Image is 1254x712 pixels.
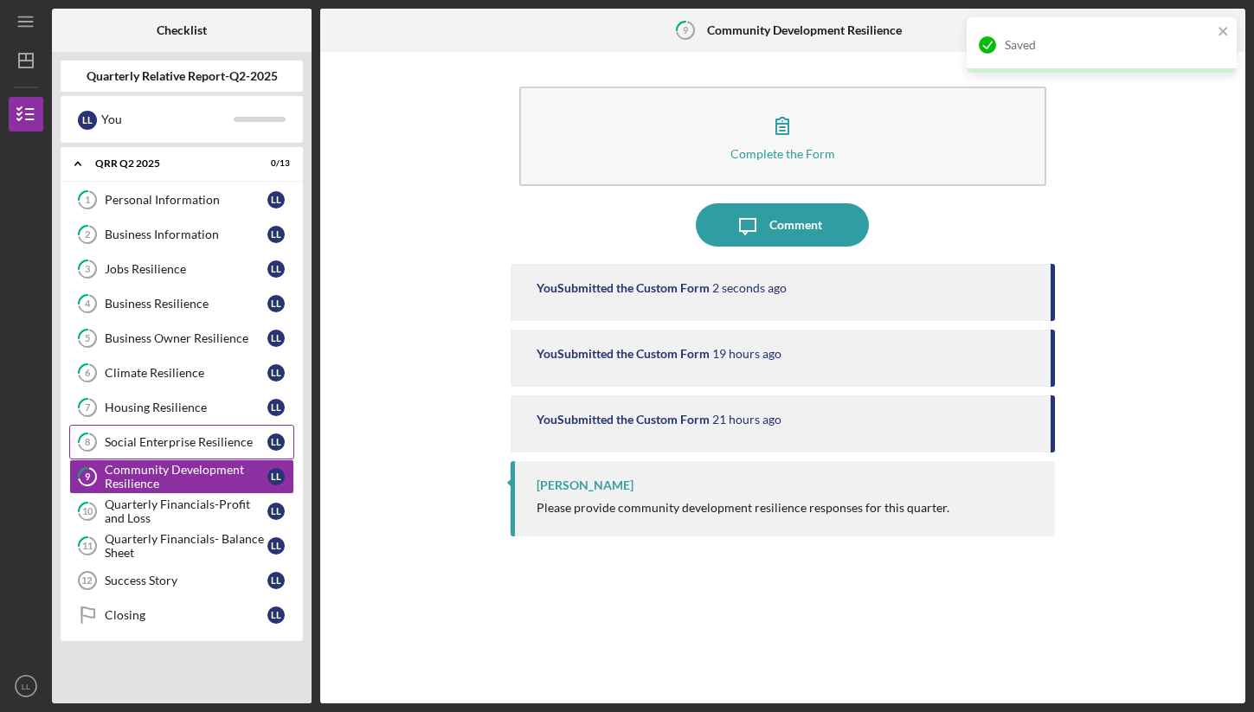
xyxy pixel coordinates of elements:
[69,356,294,390] a: 6Climate ResilienceLL
[267,433,285,451] div: L L
[69,321,294,356] a: 5Business Owner ResilienceLL
[769,203,822,247] div: Comment
[22,682,31,691] text: LL
[105,574,267,587] div: Success Story
[85,298,91,310] tspan: 4
[696,203,869,247] button: Comment
[85,471,91,483] tspan: 9
[267,468,285,485] div: L L
[85,437,90,448] tspan: 8
[259,158,290,169] div: 0 / 13
[78,111,97,130] div: L L
[683,24,689,35] tspan: 9
[105,401,267,414] div: Housing Resilience
[69,286,294,321] a: 4Business ResilienceLL
[267,226,285,243] div: L L
[95,158,247,169] div: QRR Q2 2025
[267,295,285,312] div: L L
[105,608,267,622] div: Closing
[712,281,787,295] time: 2025-08-20 17:34
[1218,24,1230,41] button: close
[105,331,267,345] div: Business Owner Resilience
[69,529,294,563] a: 11Quarterly Financials- Balance SheetLL
[267,399,285,416] div: L L
[105,193,267,207] div: Personal Information
[712,347,781,361] time: 2025-08-19 23:02
[537,478,633,492] div: [PERSON_NAME]
[105,228,267,241] div: Business Information
[1005,38,1212,52] div: Saved
[519,87,1046,186] button: Complete the Form
[87,69,278,83] b: Quarterly Relative Report-Q2-2025
[85,368,91,379] tspan: 6
[69,425,294,459] a: 8Social Enterprise ResilienceLL
[85,195,90,206] tspan: 1
[69,217,294,252] a: 2Business InformationLL
[267,503,285,520] div: L L
[267,537,285,555] div: L L
[69,183,294,217] a: 1Personal InformationLL
[707,23,902,37] b: Community Development Resilience
[105,435,267,449] div: Social Enterprise Resilience
[69,459,294,494] a: 9Community Development ResilienceLL
[105,262,267,276] div: Jobs Resilience
[69,494,294,529] a: 10Quarterly Financials-Profit and LossLL
[85,229,90,241] tspan: 2
[730,147,835,160] div: Complete the Form
[69,390,294,425] a: 7Housing ResilienceLL
[267,364,285,382] div: L L
[85,264,90,275] tspan: 3
[69,563,294,598] a: 12Success StoryLL
[105,366,267,380] div: Climate Resilience
[267,191,285,208] div: L L
[82,541,93,552] tspan: 11
[267,330,285,347] div: L L
[69,598,294,632] a: ClosingLL
[105,463,267,491] div: Community Development Resilience
[537,413,710,427] div: You Submitted the Custom Form
[105,297,267,311] div: Business Resilience
[69,252,294,286] a: 3Jobs ResilienceLL
[267,260,285,278] div: L L
[82,506,93,517] tspan: 10
[85,333,90,344] tspan: 5
[81,575,92,586] tspan: 12
[101,105,234,134] div: You
[712,413,781,427] time: 2025-08-19 20:11
[537,501,949,515] div: Please provide community development resilience responses for this quarter.
[9,669,43,703] button: LL
[105,532,267,560] div: Quarterly Financials- Balance Sheet
[267,606,285,624] div: L L
[537,347,710,361] div: You Submitted the Custom Form
[537,281,710,295] div: You Submitted the Custom Form
[157,23,207,37] b: Checklist
[105,497,267,525] div: Quarterly Financials-Profit and Loss
[267,572,285,589] div: L L
[85,402,91,414] tspan: 7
